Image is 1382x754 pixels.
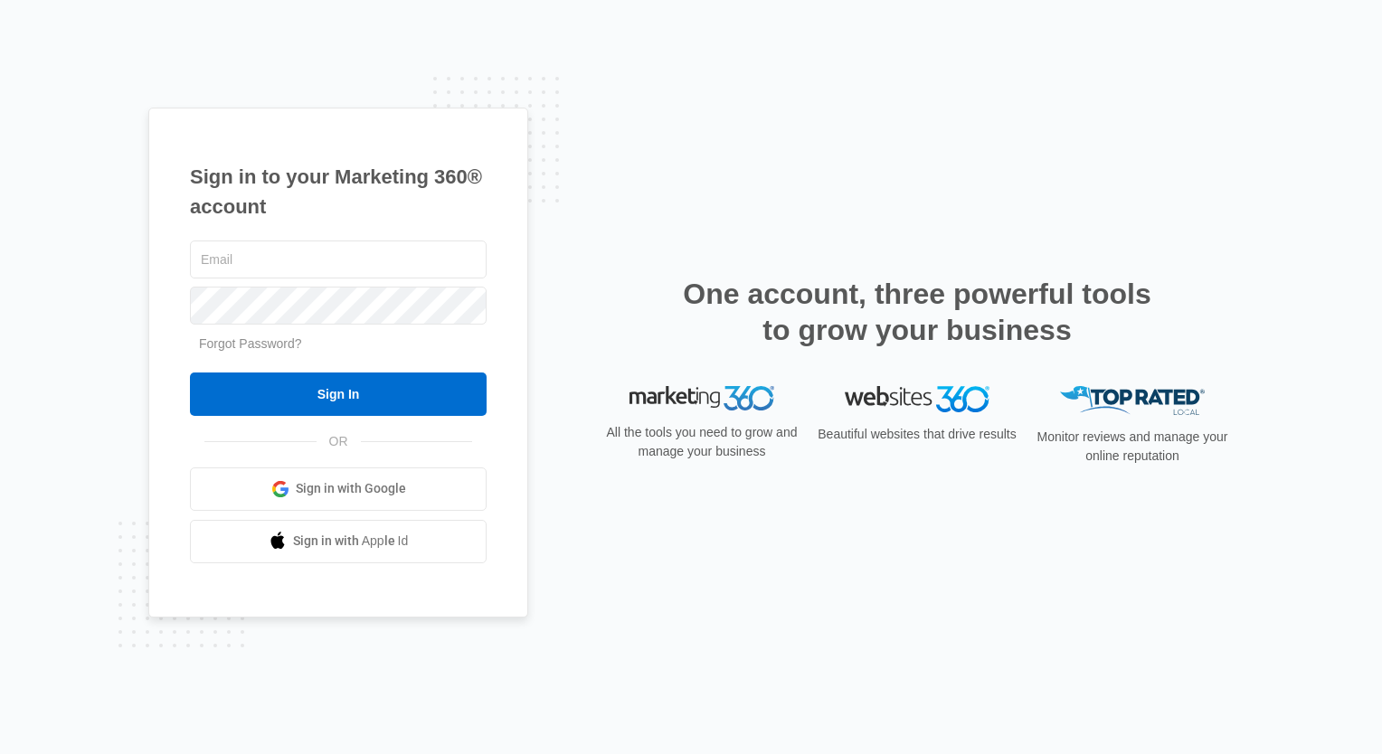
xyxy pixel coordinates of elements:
[677,276,1157,348] h2: One account, three powerful tools to grow your business
[190,372,487,416] input: Sign In
[601,423,803,461] p: All the tools you need to grow and manage your business
[1031,428,1234,466] p: Monitor reviews and manage your online reputation
[1060,386,1205,416] img: Top Rated Local
[293,532,409,551] span: Sign in with Apple Id
[629,386,774,411] img: Marketing 360
[190,240,487,278] input: Email
[199,336,302,351] a: Forgot Password?
[190,162,487,221] h1: Sign in to your Marketing 360® account
[296,479,406,498] span: Sign in with Google
[190,467,487,511] a: Sign in with Google
[317,432,361,451] span: OR
[190,520,487,563] a: Sign in with Apple Id
[845,386,989,412] img: Websites 360
[816,425,1018,444] p: Beautiful websites that drive results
